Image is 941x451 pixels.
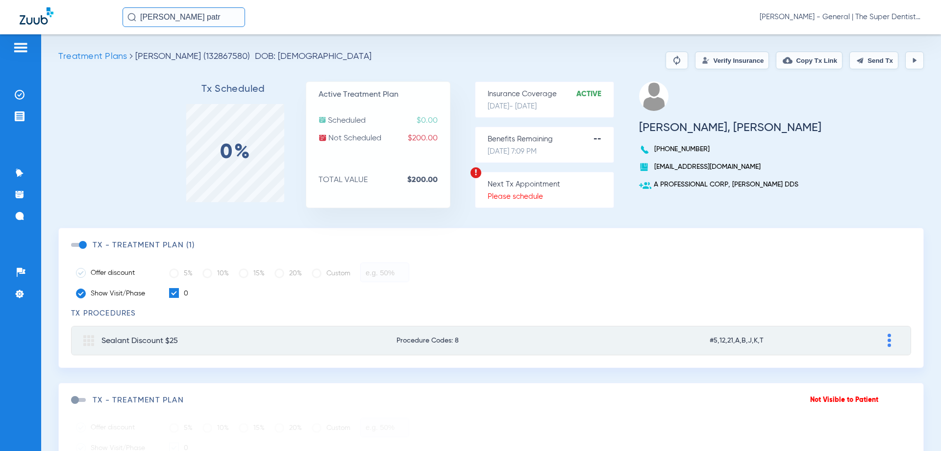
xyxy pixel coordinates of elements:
h3: TX - Treatment Plan [93,396,184,405]
h3: [PERSON_NAME], [PERSON_NAME] [639,123,821,133]
input: e.g. 50% [360,263,409,282]
img: Search Icon [127,13,136,22]
strong: Active [576,89,614,99]
img: scheduled.svg [319,116,326,124]
p: Please schedule [488,192,614,202]
img: Zuub Logo [20,7,53,25]
img: group.svg [83,335,94,346]
span: Treatment Plans [58,52,127,61]
img: add-user.svg [639,180,651,192]
h3: Tx Scheduled [161,84,306,94]
span: Procedure Codes: 8 [396,337,640,344]
strong: -- [594,134,614,144]
p: Active Treatment Plan [319,90,450,100]
label: 5% [169,264,193,283]
label: Custom [312,418,350,438]
h3: TX Procedures [71,309,911,318]
img: send.svg [856,56,864,64]
label: Custom [312,264,350,283]
p: A PROFESSIONAL CORP, [PERSON_NAME] DDS [639,180,821,189]
input: e.g. 50% [360,418,409,437]
p: Benefits Remaining [488,134,614,144]
p: Insurance Coverage [488,89,614,99]
label: 15% [239,418,265,438]
iframe: Chat Widget [892,404,941,451]
img: warning.svg [470,167,482,179]
span: #5,12,21,A,B,J,K,T [710,337,814,344]
label: 20% [274,264,302,283]
label: Offer discount [76,268,154,278]
span: $0.00 [417,116,450,126]
h3: TX - Treatment Plan (1) [93,240,195,250]
img: play.svg [911,56,918,64]
p: Not Visible to Patient [810,395,878,405]
img: Reparse [671,54,683,66]
button: Send Tx [849,52,898,69]
img: hamburger-icon [13,42,28,53]
label: 0 [169,288,188,299]
label: 0% [220,148,251,158]
img: Verify Insurance [702,56,710,64]
span: $200.00 [408,133,450,143]
img: profile.png [639,81,669,111]
p: Not Scheduled [319,133,450,143]
img: not-scheduled.svg [319,133,327,142]
label: 10% [202,418,229,438]
label: 5% [169,418,193,438]
strong: $200.00 [407,175,450,185]
p: [PHONE_NUMBER] [639,144,821,154]
span: [PERSON_NAME] - General | The Super Dentists [760,12,921,22]
p: Scheduled [319,116,450,126]
p: [DATE] 7:09 PM [488,147,614,157]
span: DOB: [DEMOGRAPHIC_DATA] [255,52,371,61]
label: 10% [202,264,229,283]
label: 15% [239,264,265,283]
button: Copy Tx Link [776,52,842,69]
img: voice-call-b.svg [639,144,652,155]
span: [PERSON_NAME] (132867580) [135,52,250,61]
p: Next Tx Appointment [488,180,614,189]
img: book.svg [639,162,649,172]
label: Show Visit/Phase [76,289,154,298]
span: Sealant Discount $25 [101,337,178,345]
p: [EMAIL_ADDRESS][DOMAIN_NAME] [639,162,821,172]
mat-expansion-panel-header: Sealant Discount $25Procedure Codes: 8#5,12,21,A,B,J,K,T [71,326,911,355]
label: Offer discount [76,423,154,432]
img: group-dot-blue.svg [888,334,891,347]
p: [DATE] - [DATE] [488,102,614,111]
label: 20% [274,418,302,438]
img: link-copy.png [783,55,792,65]
button: Verify Insurance [695,52,769,69]
p: TOTAL VALUE [319,175,450,185]
input: Search for patients [123,7,245,27]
